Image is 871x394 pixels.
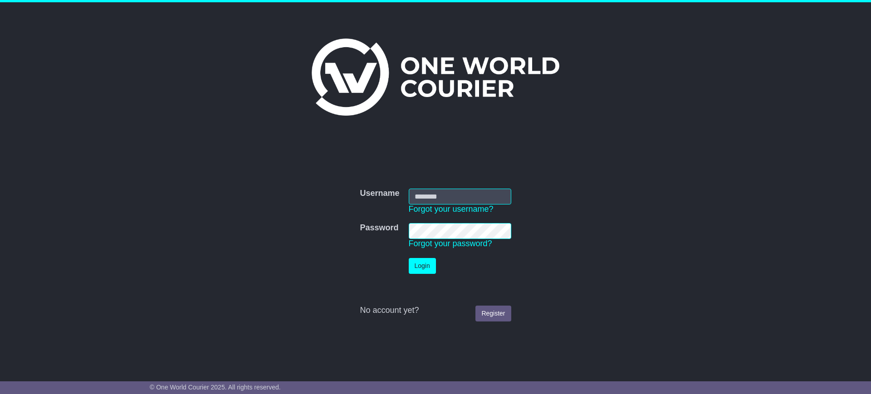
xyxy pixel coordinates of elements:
label: Username [360,189,399,199]
a: Forgot your password? [409,239,492,248]
label: Password [360,223,398,233]
span: © One World Courier 2025. All rights reserved. [150,384,281,391]
button: Login [409,258,436,274]
img: One World [312,39,559,116]
a: Register [475,306,511,321]
div: No account yet? [360,306,511,316]
a: Forgot your username? [409,204,494,214]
